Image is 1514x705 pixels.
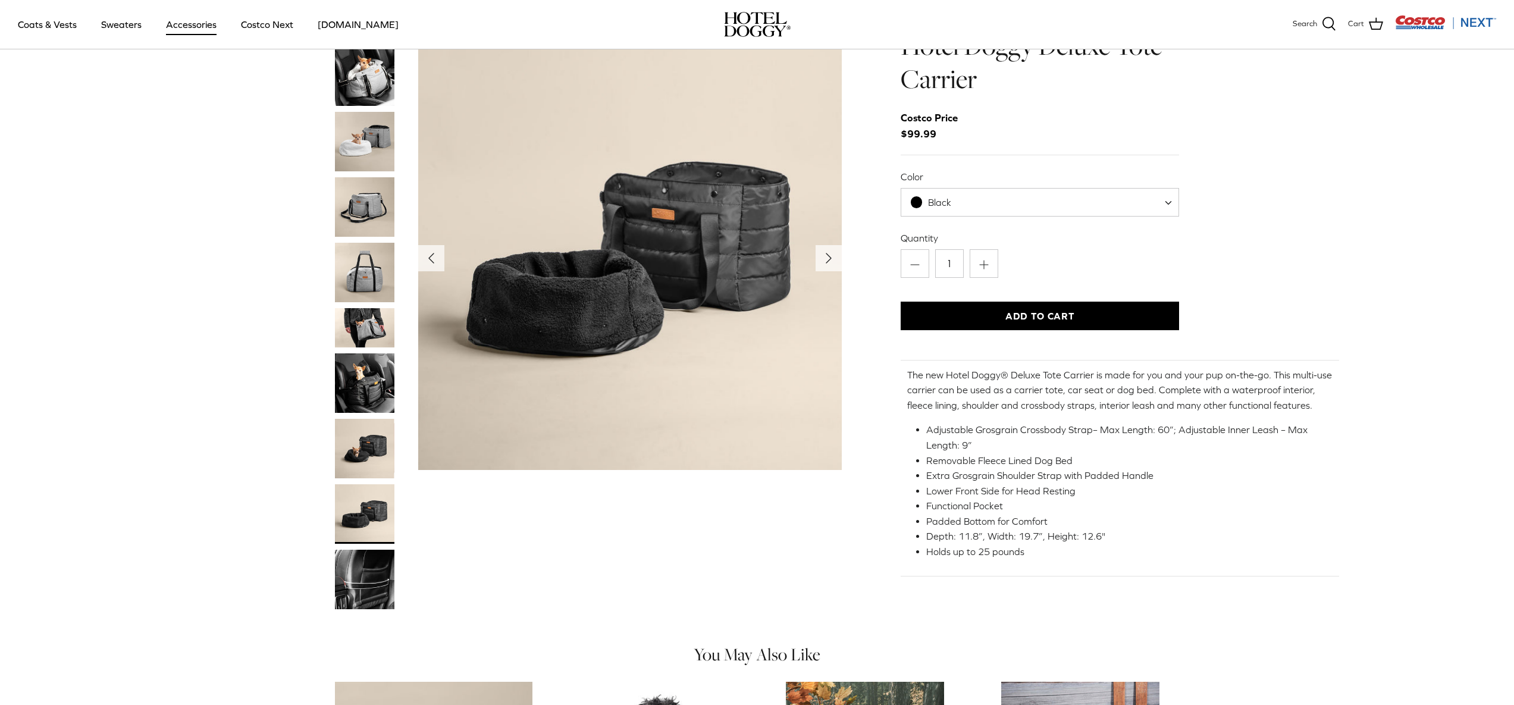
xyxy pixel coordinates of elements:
li: Extra Grosgrain Shoulder Strap with Padded Handle [926,468,1323,484]
span: $99.99 [901,110,970,142]
span: Search [1293,18,1317,30]
button: Add to Cart [901,302,1180,330]
a: Thumbnail Link [335,354,394,413]
a: Cart [1348,17,1383,32]
a: Coats & Vests [7,4,87,45]
span: Black [901,188,1180,217]
a: Visit Costco Next [1395,23,1496,32]
span: Cart [1348,18,1364,30]
a: Costco Next [230,4,304,45]
a: Thumbnail Link [335,550,394,610]
label: Color [901,170,1180,183]
img: hoteldoggycom [724,12,791,37]
a: Show Gallery [418,46,842,470]
a: Thumbnail Link [335,308,394,348]
a: [DOMAIN_NAME] [307,4,409,45]
a: Search [1293,17,1336,32]
h4: You May Also Like [335,646,1180,664]
a: Thumbnail Link [335,46,394,106]
a: Sweaters [90,4,152,45]
a: Thumbnail Link [335,419,394,479]
a: hoteldoggy.com hoteldoggycom [724,12,791,37]
li: Removable Fleece Lined Dog Bed [926,453,1323,469]
button: Previous [418,245,444,271]
h1: Hotel Doggy Deluxe Tote Carrier [901,29,1180,96]
a: Thumbnail Link [335,243,394,302]
a: Thumbnail Link [335,485,394,544]
label: Quantity [901,231,1180,245]
li: Depth: 11.8”, Width: 19.7”, Height: 12.6" [926,529,1323,544]
li: Padded Bottom for Comfort [926,514,1323,529]
input: Quantity [935,249,964,278]
p: The new Hotel Doggy® Deluxe Tote Carrier is made for you and your pup on-the-go. This multi-use c... [907,368,1333,413]
li: Holds up to 25 pounds [926,544,1323,560]
a: Thumbnail Link [335,112,394,171]
a: Accessories [155,4,227,45]
a: Thumbnail Link [335,177,394,237]
li: Functional Pocket [926,499,1323,514]
button: Next [816,245,842,271]
li: Lower Front Side for Head Resting [926,484,1323,499]
li: Adjustable Grosgrain Crossbody Strap– Max Length: 60”; Adjustable Inner Leash – Max Length: 9” [926,422,1323,453]
img: Costco Next [1395,15,1496,30]
span: Black [928,197,951,208]
div: Costco Price [901,110,958,126]
span: Black [901,196,975,209]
